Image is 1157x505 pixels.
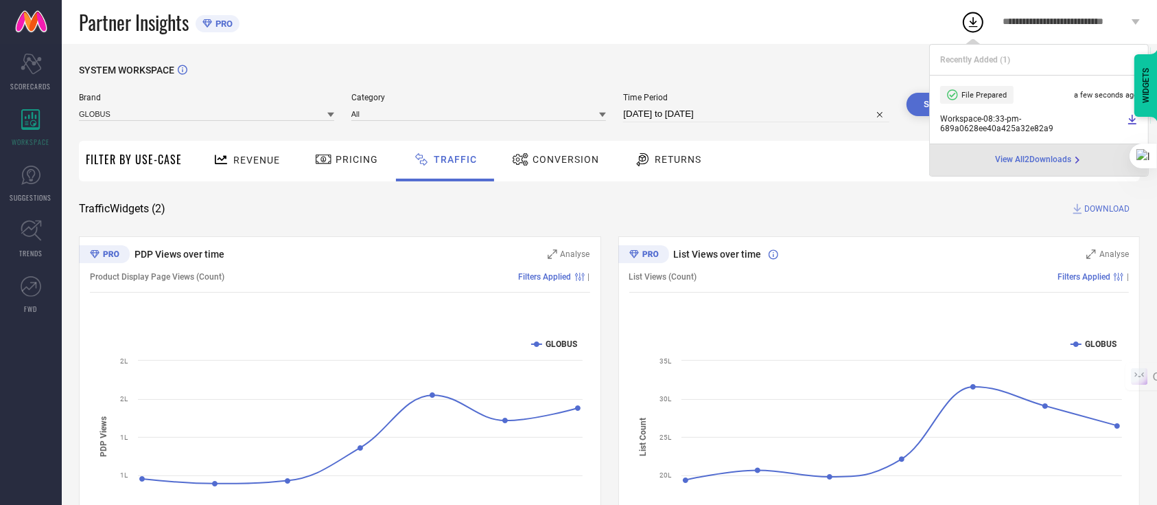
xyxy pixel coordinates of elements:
[212,19,233,29] span: PRO
[659,434,672,441] text: 25L
[629,272,697,282] span: List Views (Count)
[996,155,1072,166] span: View All 2 Downloads
[11,81,51,91] span: SCORECARDS
[1099,249,1129,259] span: Analyse
[618,245,669,266] div: Premium
[546,339,577,349] text: GLOBUS
[79,202,165,216] span: Traffic Widgets ( 2 )
[533,154,599,165] span: Conversion
[86,151,182,168] span: Filter By Use-Case
[434,154,477,165] span: Traffic
[674,249,762,260] span: List Views over time
[623,106,889,122] input: Select time period
[79,65,174,76] span: SYSTEM WORKSPACE
[120,395,128,403] text: 2L
[351,93,607,102] span: Category
[120,357,128,365] text: 2L
[588,272,590,282] span: |
[561,249,590,259] span: Analyse
[996,155,1083,166] div: Open download page
[655,154,701,165] span: Returns
[120,434,128,441] text: 1L
[907,93,981,116] button: Search
[25,304,38,314] span: FWD
[623,93,889,102] span: Time Period
[99,416,108,457] tspan: PDP Views
[638,418,648,456] tspan: List Count
[659,395,672,403] text: 30L
[79,245,130,266] div: Premium
[996,155,1083,166] a: View All2Downloads
[961,91,1007,100] span: File Prepared
[659,471,672,479] text: 20L
[79,8,189,36] span: Partner Insights
[940,114,1123,133] span: Workspace - 08:33-pm - 689a0628ee40a425a32e82a9
[1085,339,1117,349] text: GLOBUS
[1084,202,1130,216] span: DOWNLOAD
[1074,91,1138,100] span: a few seconds ago
[1127,272,1129,282] span: |
[961,10,985,34] div: Open download list
[1086,249,1096,259] svg: Zoom
[659,357,672,365] text: 35L
[233,155,280,166] span: Revenue
[12,137,50,147] span: WORKSPACE
[336,154,378,165] span: Pricing
[1127,114,1138,133] a: Download
[135,249,224,260] span: PDP Views over time
[90,272,224,282] span: Product Display Page Views (Count)
[120,471,128,479] text: 1L
[10,192,52,203] span: SUGGESTIONS
[79,93,334,102] span: Brand
[1057,272,1110,282] span: Filters Applied
[548,249,557,259] svg: Zoom
[519,272,572,282] span: Filters Applied
[940,55,1010,65] span: Recently Added ( 1 )
[19,248,43,258] span: TRENDS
